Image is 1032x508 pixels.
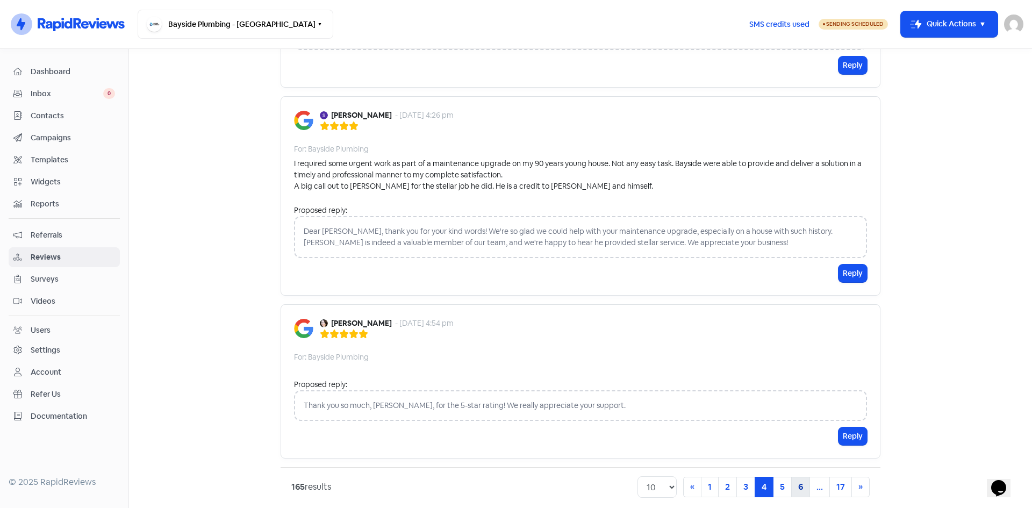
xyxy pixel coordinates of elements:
div: Settings [31,345,60,356]
div: Dear [PERSON_NAME], thank you for your kind words! We're so glad we could help with your maintena... [294,216,867,258]
a: Settings [9,340,120,360]
a: 1 [701,477,719,497]
span: Contacts [31,110,115,121]
span: Campaigns [31,132,115,144]
a: 6 [791,477,810,497]
div: Thank you so much, [PERSON_NAME], for the 5-star rating! We really appreciate your support. [294,390,867,421]
a: Account [9,362,120,382]
span: Referrals [31,230,115,241]
a: 3 [736,477,755,497]
iframe: chat widget [987,465,1021,497]
div: For: Bayside Plumbing [294,352,369,363]
div: - [DATE] 4:26 pm [395,110,454,121]
img: Image [294,319,313,338]
div: results [291,481,331,493]
div: I required some urgent work as part of a maintenance upgrade on my 90 years young house. Not any ... [294,158,867,192]
img: Avatar [320,319,328,327]
span: Sending Scheduled [826,20,884,27]
span: SMS credits used [749,19,809,30]
span: « [690,481,694,492]
a: Videos [9,291,120,311]
a: Reports [9,194,120,214]
span: Widgets [31,176,115,188]
a: Sending Scheduled [819,18,888,31]
img: Image [294,111,313,130]
div: For: Bayside Plumbing [294,144,369,155]
a: Reviews [9,247,120,267]
b: [PERSON_NAME] [331,110,392,121]
a: Previous [683,477,701,497]
a: 4 [755,477,773,497]
a: Documentation [9,406,120,426]
a: Surveys [9,269,120,289]
div: Proposed reply: [294,379,867,390]
button: Reply [838,56,867,74]
a: ... [809,477,830,497]
span: Reviews [31,252,115,263]
a: 2 [718,477,737,497]
strong: 165 [291,481,305,492]
b: [PERSON_NAME] [331,318,392,329]
a: Inbox 0 [9,84,120,104]
a: Refer Us [9,384,120,404]
img: Avatar [320,111,328,119]
div: Users [31,325,51,336]
a: Dashboard [9,62,120,82]
a: Referrals [9,225,120,245]
button: Reply [838,427,867,445]
a: Contacts [9,106,120,126]
a: Widgets [9,172,120,192]
img: User [1004,15,1023,34]
span: Reports [31,198,115,210]
span: 0 [103,88,115,99]
a: 17 [829,477,852,497]
a: Next [851,477,870,497]
span: Refer Us [31,389,115,400]
span: Surveys [31,274,115,285]
span: Inbox [31,88,103,99]
button: Quick Actions [901,11,998,37]
div: - [DATE] 4:54 pm [395,318,454,329]
div: Account [31,367,61,378]
button: Bayside Plumbing - [GEOGRAPHIC_DATA] [138,10,333,39]
a: 5 [773,477,792,497]
a: Campaigns [9,128,120,148]
span: Templates [31,154,115,166]
a: Templates [9,150,120,170]
span: » [858,481,863,492]
span: Dashboard [31,66,115,77]
span: Documentation [31,411,115,422]
div: Proposed reply: [294,205,867,216]
span: Videos [31,296,115,307]
a: Users [9,320,120,340]
button: Reply [838,264,867,282]
a: SMS credits used [740,18,819,29]
div: © 2025 RapidReviews [9,476,120,489]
